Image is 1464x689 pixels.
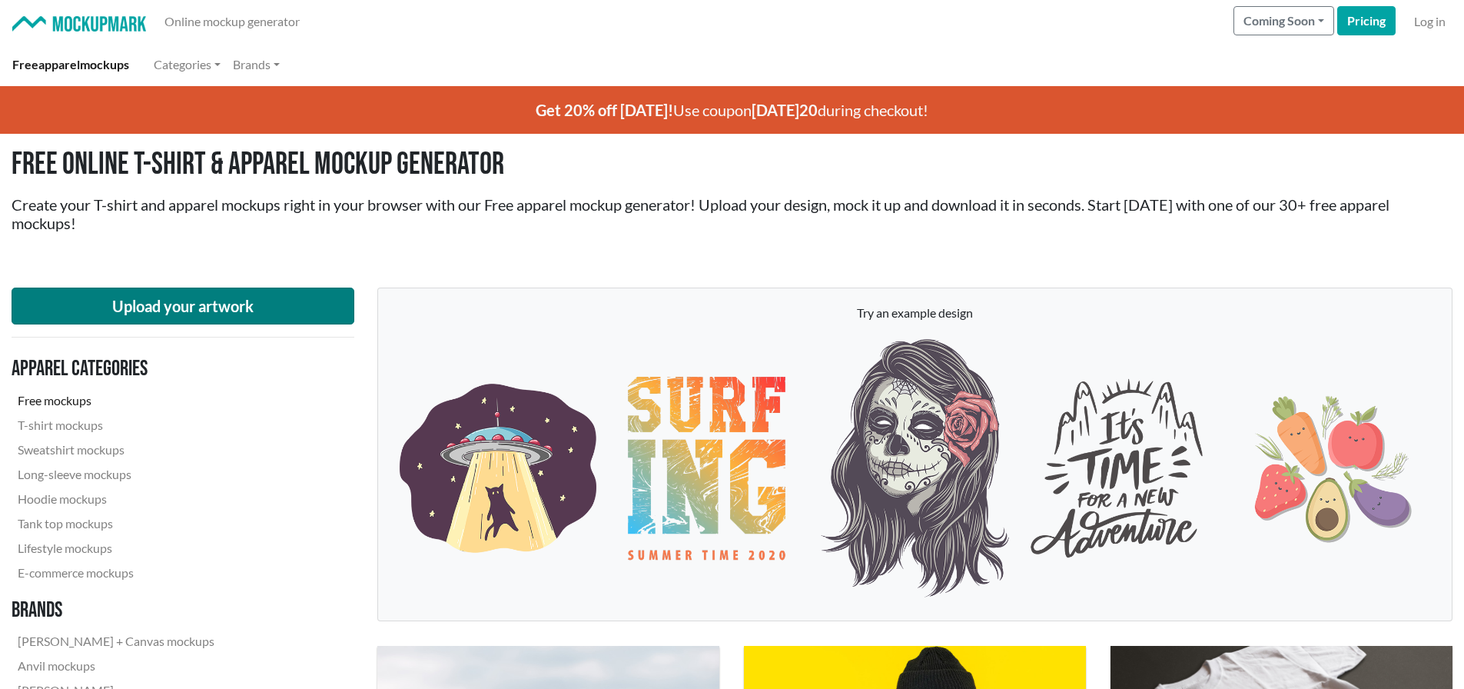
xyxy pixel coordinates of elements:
[6,49,135,80] a: Freeapparelmockups
[12,511,221,536] a: Tank top mockups
[12,146,1452,183] h1: Free Online T-shirt & Apparel Mockup Generator
[158,6,306,37] a: Online mockup generator
[752,101,818,119] span: [DATE]20
[227,49,286,80] a: Brands
[1337,6,1396,35] a: Pricing
[12,536,221,561] a: Lifestyle mockups
[12,462,221,487] a: Long-sleeve mockups
[306,86,1159,134] p: Use coupon during checkout!
[12,388,221,413] a: Free mockups
[536,101,673,119] span: Get 20% off [DATE]!
[12,597,221,624] h3: Brands
[12,413,221,438] a: T-shirt mockups
[1408,6,1452,37] a: Log in
[12,629,221,654] a: [PERSON_NAME] + Canvas mockups
[12,438,221,462] a: Sweatshirt mockups
[38,57,80,72] span: apparel
[12,654,221,678] a: Anvil mockups
[12,356,221,382] h3: Apparel categories
[148,49,227,80] a: Categories
[12,487,221,511] a: Hoodie mockups
[12,288,354,325] button: Upload your artwork
[12,561,221,585] a: E-commerce mockups
[393,304,1436,322] p: Try an example design
[12,16,146,32] img: Mockup Mark
[1233,6,1334,35] button: Coming Soon
[12,195,1452,232] h2: Create your T-shirt and apparel mockups right in your browser with our Free apparel mockup genera...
